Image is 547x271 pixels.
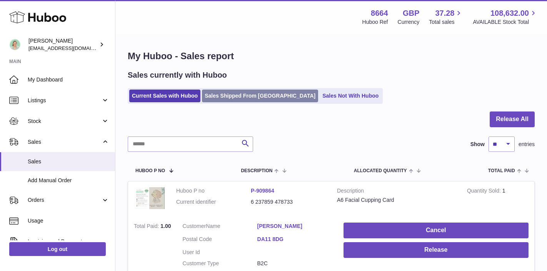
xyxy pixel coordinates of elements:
button: Release All [490,111,535,127]
span: Stock [28,118,101,125]
span: Total sales [429,18,463,26]
span: Total paid [488,168,515,173]
button: Cancel [344,223,529,238]
span: 37.28 [435,8,454,18]
div: [PERSON_NAME] [28,37,98,52]
strong: 8664 [371,8,388,18]
span: Usage [28,217,109,224]
dt: Postal Code [183,236,257,245]
span: Listings [28,97,101,104]
span: Customer [183,223,206,229]
a: Current Sales with Huboo [129,90,200,102]
a: [PERSON_NAME] [257,223,332,230]
dt: Name [183,223,257,232]
a: Sales Not With Huboo [320,90,381,102]
span: Sales [28,158,109,165]
img: 86641701929898.png [134,187,165,209]
a: 108,632.00 AVAILABLE Stock Total [473,8,538,26]
span: Add Manual Order [28,177,109,184]
span: Orders [28,196,101,204]
strong: Total Paid [134,223,160,231]
span: Huboo P no [135,168,165,173]
dt: Customer Type [183,260,257,267]
strong: Description [337,187,455,196]
a: 37.28 Total sales [429,8,463,26]
img: hello@thefacialcuppingexpert.com [9,39,21,50]
dt: Current identifier [176,198,251,206]
a: DA11 8DG [257,236,332,243]
a: Sales Shipped From [GEOGRAPHIC_DATA] [202,90,318,102]
a: P-909864 [251,188,274,194]
strong: Quantity Sold [467,188,502,196]
div: A6 Facial Cupping Card [337,196,455,204]
label: Show [470,141,485,148]
td: 1 [461,181,534,217]
dd: B2C [257,260,332,267]
dd: 6 237859 478733 [251,198,325,206]
span: Invoicing and Payments [28,238,101,245]
dt: User Id [183,249,257,256]
h1: My Huboo - Sales report [128,50,535,62]
span: Sales [28,138,101,146]
dt: Huboo P no [176,187,251,195]
h2: Sales currently with Huboo [128,70,227,80]
div: Currency [398,18,420,26]
span: AVAILABLE Stock Total [473,18,538,26]
span: [EMAIL_ADDRESS][DOMAIN_NAME] [28,45,113,51]
span: Description [241,168,272,173]
span: ALLOCATED Quantity [354,168,407,173]
span: 108,632.00 [490,8,529,18]
div: Huboo Ref [362,18,388,26]
span: My Dashboard [28,76,109,83]
strong: GBP [403,8,419,18]
button: Release [344,242,529,258]
span: entries [519,141,535,148]
a: Log out [9,242,106,256]
span: 1.00 [160,223,171,229]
